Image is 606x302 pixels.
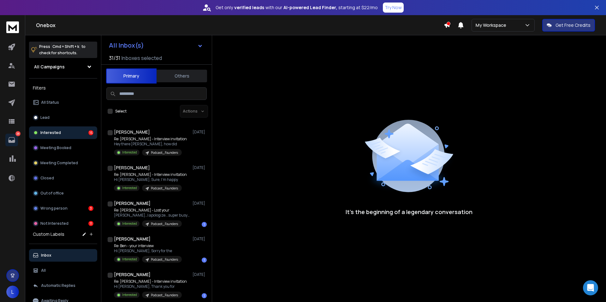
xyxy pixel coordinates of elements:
[114,208,190,213] p: Re: [PERSON_NAME] - Lost your
[41,253,51,258] p: Inbox
[383,3,404,13] button: Try Now
[122,150,137,155] p: Interested
[151,257,178,262] p: Podcast_Founders
[114,136,187,142] p: Re: [PERSON_NAME] - Interview invitation
[193,165,207,170] p: [DATE]
[114,200,151,206] h1: [PERSON_NAME]
[88,130,93,135] div: 15
[29,126,97,139] button: Interested15
[29,217,97,230] button: Not Interested11
[202,258,207,263] div: 1
[15,131,21,136] p: 29
[29,142,97,154] button: Meeting Booked
[40,160,78,166] p: Meeting Completed
[346,207,472,216] p: It’s the beginning of a legendary conversation
[193,201,207,206] p: [DATE]
[193,272,207,277] p: [DATE]
[114,248,182,253] p: Hi [PERSON_NAME], Sorry for the
[202,293,207,298] div: 1
[114,165,150,171] h1: [PERSON_NAME]
[109,42,144,49] h1: All Inbox(s)
[29,249,97,262] button: Inbox
[216,4,378,11] p: Get only with our starting at $22/mo
[122,186,137,190] p: Interested
[40,130,61,135] p: Interested
[29,96,97,109] button: All Status
[157,69,207,83] button: Others
[29,84,97,92] h3: Filters
[114,177,187,182] p: Hi [PERSON_NAME], Sure, I'm happy
[122,293,137,297] p: Interested
[29,172,97,184] button: Closed
[6,286,19,298] button: L
[40,221,68,226] p: Not Interested
[33,231,64,237] h3: Custom Labels
[202,222,207,227] div: 1
[122,54,162,62] h3: Inboxes selected
[114,284,187,289] p: Hi [PERSON_NAME], Thank you for
[122,257,137,262] p: Interested
[476,22,509,28] p: My Workspace
[29,202,97,215] button: Wrong person3
[151,150,178,155] p: Podcast_Founders
[151,186,178,191] p: Podcast_Founders
[114,129,150,135] h1: [PERSON_NAME]
[29,61,97,73] button: All Campaigns
[40,145,71,150] p: Meeting Booked
[41,100,59,105] p: All Status
[40,191,64,196] p: Out of office
[88,206,93,211] div: 3
[122,221,137,226] p: Interested
[542,19,595,32] button: Get Free Credits
[283,4,337,11] strong: AI-powered Lead Finder,
[88,221,93,226] div: 11
[114,271,151,278] h1: [PERSON_NAME]
[115,109,127,114] label: Select
[104,39,208,52] button: All Inbox(s)
[193,130,207,135] p: [DATE]
[34,64,65,70] h1: All Campaigns
[6,21,19,33] img: logo
[151,222,178,226] p: Podcast_Founders
[114,279,187,284] p: Re: [PERSON_NAME] - Interview invitation
[41,268,46,273] p: All
[234,4,264,11] strong: verified leads
[555,22,591,28] p: Get Free Credits
[40,206,68,211] p: Wrong person
[109,54,120,62] span: 31 / 31
[41,283,75,288] p: Automatic Replies
[40,115,50,120] p: Lead
[114,172,187,177] p: Re: [PERSON_NAME] - Interview invitation
[114,236,151,242] h1: [PERSON_NAME]
[151,293,178,298] p: Podcast_Founders
[29,264,97,277] button: All
[106,68,157,84] button: Primary
[114,243,182,248] p: Re: Ben - your interview
[29,279,97,292] button: Automatic Replies
[36,21,444,29] h1: Onebox
[40,176,54,181] p: Closed
[583,280,598,295] div: Open Intercom Messenger
[51,43,80,50] span: Cmd + Shift + k
[29,187,97,200] button: Out of office
[29,157,97,169] button: Meeting Completed
[39,44,86,56] p: Press to check for shortcuts.
[5,134,18,146] a: 29
[385,4,402,11] p: Try Now
[114,213,190,218] p: [PERSON_NAME]…I apologize...super busy right now.
[114,142,187,147] p: Hey there [PERSON_NAME], how did
[29,111,97,124] button: Lead
[193,236,207,241] p: [DATE]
